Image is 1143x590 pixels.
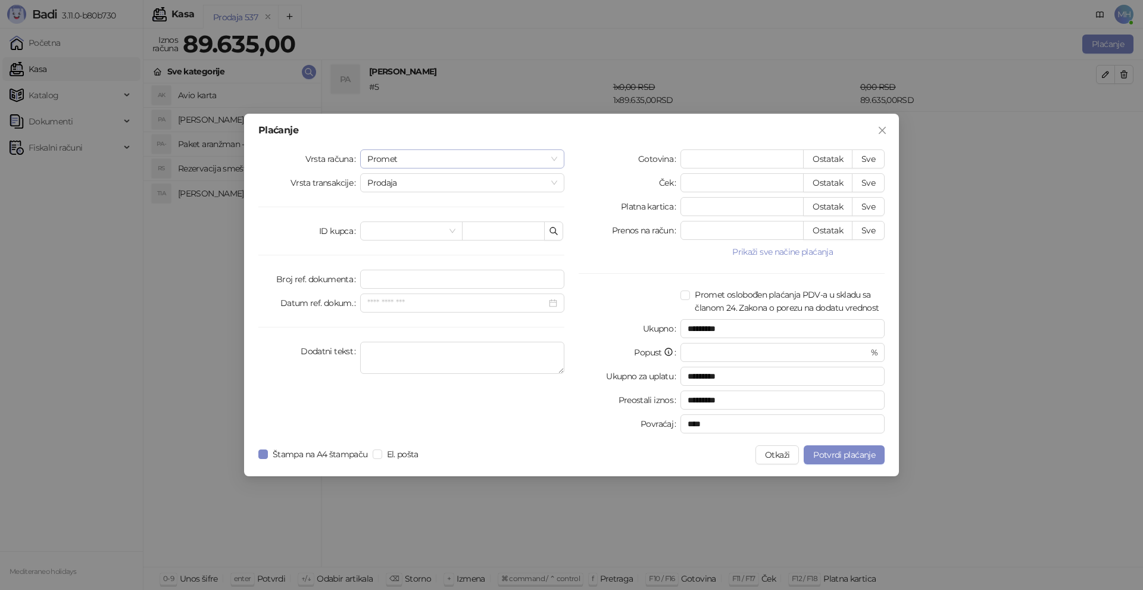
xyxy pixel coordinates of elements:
[291,173,361,192] label: Vrsta transakcije
[301,342,360,361] label: Dodatni tekst
[803,149,852,168] button: Ostatak
[852,197,885,216] button: Sve
[305,149,361,168] label: Vrsta računa
[873,126,892,135] span: Zatvori
[690,288,885,314] span: Promet oslobođen plaćanja PDV-a u skladu sa članom 24. Zakona o porezu na dodatu vrednost
[852,149,885,168] button: Sve
[659,173,680,192] label: Ček
[360,342,564,374] textarea: Dodatni tekst
[852,221,885,240] button: Sve
[680,245,885,259] button: Prikaži sve načine plaćanja
[367,174,557,192] span: Prodaja
[803,173,852,192] button: Ostatak
[360,270,564,289] input: Broj ref. dokumenta
[813,449,875,460] span: Potvrdi plaćanje
[634,343,680,362] label: Popust
[643,319,681,338] label: Ukupno
[367,296,546,310] input: Datum ref. dokum.
[367,150,557,168] span: Promet
[619,391,681,410] label: Preostali iznos
[382,448,423,461] span: El. pošta
[638,149,680,168] label: Gotovina
[873,121,892,140] button: Close
[688,344,868,361] input: Popust
[804,445,885,464] button: Potvrdi plaćanje
[803,197,852,216] button: Ostatak
[641,414,680,433] label: Povraćaj
[803,221,852,240] button: Ostatak
[852,173,885,192] button: Sve
[612,221,681,240] label: Prenos na račun
[877,126,887,135] span: close
[268,448,373,461] span: Štampa na A4 štampaču
[280,294,361,313] label: Datum ref. dokum.
[606,367,680,386] label: Ukupno za uplatu
[258,126,885,135] div: Plaćanje
[276,270,360,289] label: Broj ref. dokumenta
[755,445,799,464] button: Otkaži
[319,221,360,241] label: ID kupca
[621,197,680,216] label: Platna kartica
